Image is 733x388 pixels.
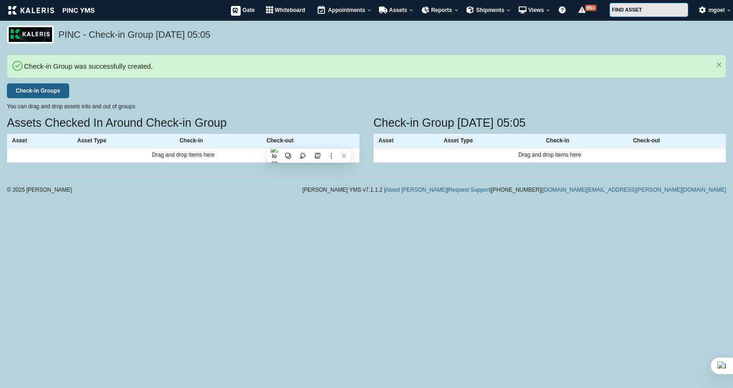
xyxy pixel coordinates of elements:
li: Check-in Group was successfully created. [24,61,709,72]
th: Check-out [262,134,359,148]
span: × [716,59,722,71]
th: Asset [374,134,439,148]
h4: Check-in Group [DATE] 05:05 [373,115,726,131]
span: Reports [431,7,452,13]
span: 99+ [585,5,597,11]
span: Assets [389,7,407,13]
img: logo_pnc-prd.png [7,25,54,44]
a: Check-in Groups [7,83,69,98]
a: About [PERSON_NAME] [385,187,447,193]
span: [PHONE_NUMBER] [491,187,541,193]
th: Check-in [175,134,262,148]
div: © 2025 [PERSON_NAME] [7,187,187,193]
span: Views [528,7,544,13]
th: Asset Type [439,134,541,148]
h4: Assets Checked In Around Check-in Group [7,115,360,131]
span: Whiteboard [275,7,305,13]
td: Drag and drop items here [374,148,726,163]
td: Drag and drop items here [7,148,360,163]
th: Asset [7,134,73,148]
div: [PERSON_NAME] YMS v7.1.1.2 | | | | [302,187,726,193]
h5: PINC - Check-in Group [DATE] 05:05 [59,28,721,44]
span: Shipments [476,7,504,13]
a: [DOMAIN_NAME][EMAIL_ADDRESS][PERSON_NAME][DOMAIN_NAME] [543,187,726,193]
em: You can drag and drop assets into and out of groups [7,104,726,109]
th: Check-in [541,134,628,148]
span: mgoel [709,7,725,13]
th: Check-out [628,134,726,148]
button: × [716,60,722,70]
th: Asset Type [72,134,175,148]
span: Appointments [328,7,365,13]
a: Request Support [449,187,490,193]
img: kaleris_pinc-9d9452ea2abe8761a8e09321c3823821456f7e8afc7303df8a03059e807e3f55.png [8,6,95,15]
input: FIND ASSET [609,3,688,17]
span: Gate [242,7,255,13]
